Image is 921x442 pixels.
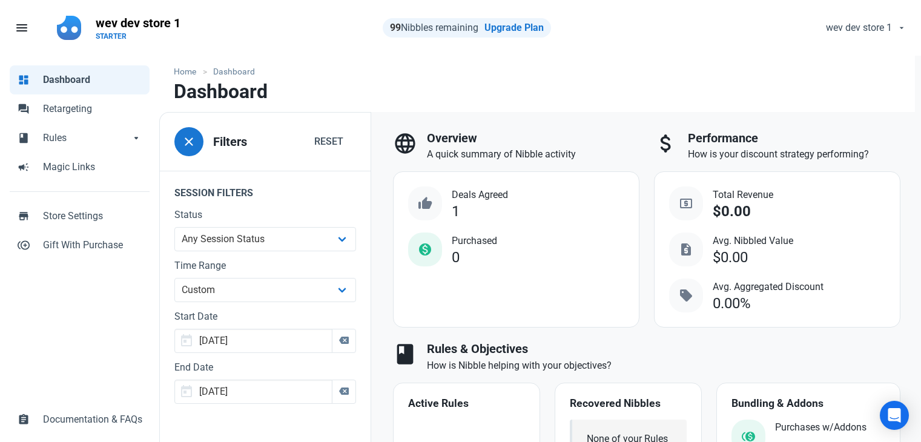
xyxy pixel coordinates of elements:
h4: Bundling & Addons [731,398,885,410]
input: End Date [174,380,332,404]
span: Avg. Nibbled Value [713,234,793,248]
span: arrow_drop_down [130,131,142,143]
span: dashboard [18,73,30,85]
span: Store Settings [43,209,142,223]
div: $0.00 [713,203,751,220]
span: Purchases w/Addons [775,420,867,435]
strong: 99 [390,22,401,33]
button: wev dev store 1 [816,16,914,40]
span: Dashboard [43,73,142,87]
span: language [393,131,417,156]
h3: Rules & Objectives [427,342,900,356]
span: attach_money [654,131,678,156]
a: control_point_duplicateGift With Purchase [10,231,150,260]
span: Nibbles remaining [390,22,478,33]
span: campaign [18,160,30,172]
p: How is your discount strategy performing? [688,147,900,162]
span: thumb_up [418,196,432,211]
a: Upgrade Plan [484,22,544,33]
h4: Recovered Nibbles [570,398,687,410]
label: Start Date [174,309,356,324]
label: Time Range [174,259,356,273]
span: wev dev store 1 [826,21,892,35]
input: Start Date [174,329,332,353]
span: Purchased [452,234,497,248]
a: Home [174,65,202,78]
span: Avg. Aggregated Discount [713,280,824,294]
span: control_point_duplicate [18,238,30,250]
span: Total Revenue [713,188,773,202]
nav: breadcrumbs [159,56,915,81]
div: 1 [452,203,460,220]
div: Open Intercom Messenger [880,401,909,430]
span: Retargeting [43,102,142,116]
span: request_quote [679,242,693,257]
a: campaignMagic Links [10,153,150,182]
label: End Date [174,360,356,375]
span: book [393,342,417,366]
a: wev dev store 1STARTER [88,10,188,46]
span: store [18,209,30,221]
span: Deals Agreed [452,188,508,202]
span: forum [18,102,30,114]
a: storeStore Settings [10,202,150,231]
span: assignment [18,412,30,424]
a: dashboardDashboard [10,65,150,94]
p: How is Nibble helping with your objectives? [427,358,900,373]
a: bookRulesarrow_drop_down [10,124,150,153]
h4: Active Rules [408,398,525,410]
span: sell [679,288,693,303]
legend: Session Filters [160,171,371,208]
a: assignmentDocumentation & FAQs [10,405,150,434]
h3: Overview [427,131,639,145]
p: STARTER [96,31,180,41]
span: Reset [314,134,343,149]
button: close [174,127,203,156]
span: book [18,131,30,143]
span: Gift With Purchase [43,238,142,252]
h3: Performance [688,131,900,145]
p: A quick summary of Nibble activity [427,147,639,162]
div: 0 [452,249,460,266]
div: $0.00 [713,249,748,266]
span: menu [15,21,29,35]
label: Status [174,208,356,222]
h1: Dashboard [174,81,268,102]
button: Reset [302,130,356,154]
a: forumRetargeting [10,94,150,124]
span: close [182,134,196,149]
div: 0.00% [713,295,751,312]
span: local_atm [679,196,693,211]
span: Magic Links [43,160,142,174]
span: Documentation & FAQs [43,412,142,427]
span: Rules [43,131,130,145]
p: wev dev store 1 [96,15,180,31]
h3: Filters [213,135,247,149]
span: monetization_on [418,242,432,257]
